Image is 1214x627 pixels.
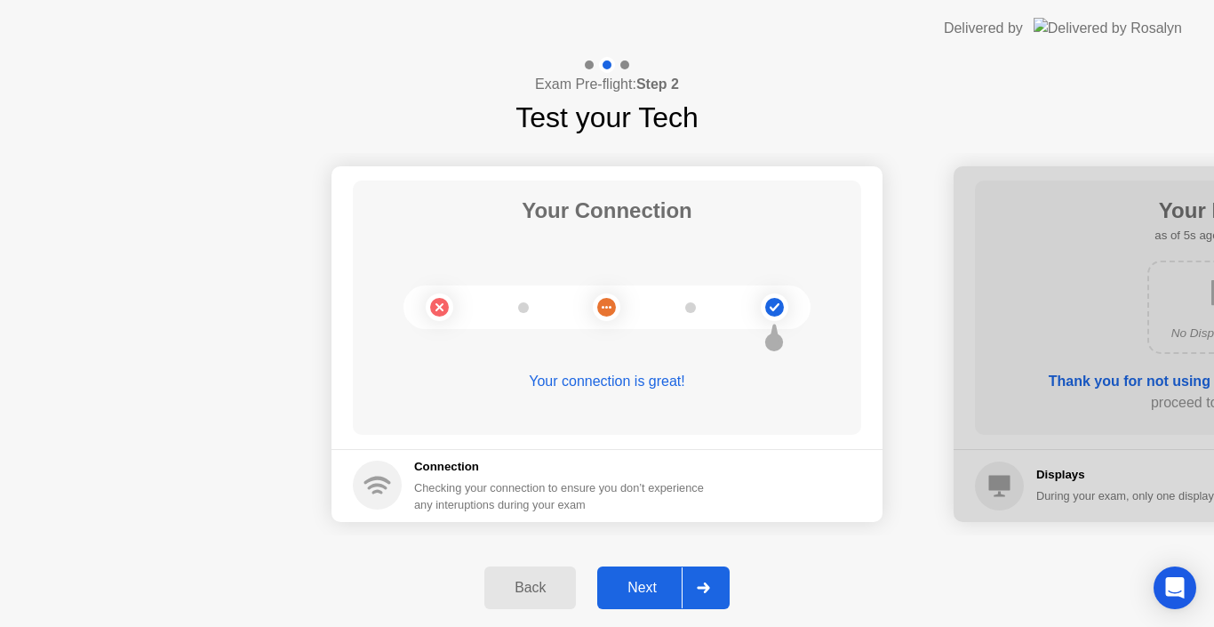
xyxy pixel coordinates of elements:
[414,458,715,476] h5: Connection
[522,195,692,227] h1: Your Connection
[1154,567,1196,609] div: Open Intercom Messenger
[636,76,679,92] b: Step 2
[535,74,679,95] h4: Exam Pre-flight:
[490,580,571,596] div: Back
[597,567,730,609] button: Next
[944,18,1023,39] div: Delivered by
[353,371,861,392] div: Your connection is great!
[515,96,699,139] h1: Test your Tech
[484,567,576,609] button: Back
[414,479,715,513] div: Checking your connection to ensure you don’t experience any interuptions during your exam
[1034,18,1182,38] img: Delivered by Rosalyn
[603,580,682,596] div: Next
